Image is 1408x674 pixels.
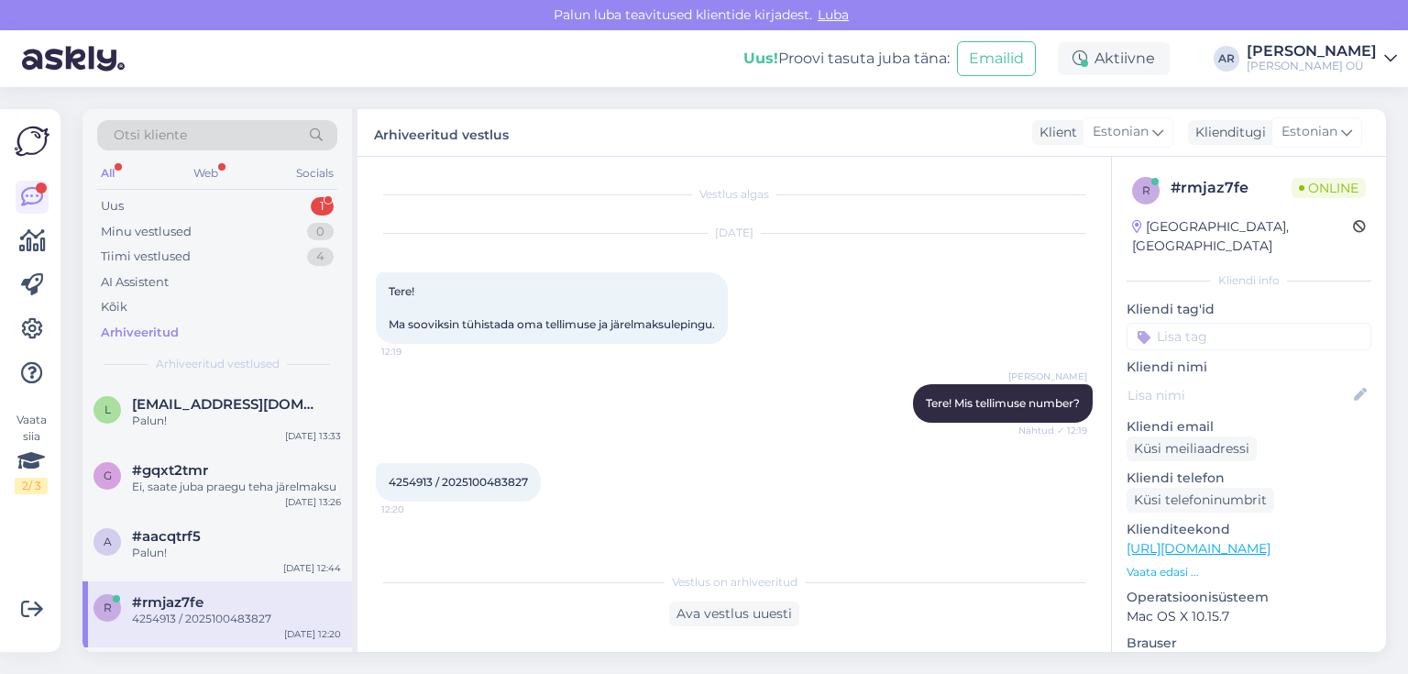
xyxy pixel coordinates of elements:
span: leolan200@gmail.com [132,396,323,413]
div: Web [190,161,222,185]
div: Klienditugi [1188,123,1266,142]
div: Minu vestlused [101,223,192,241]
div: [PERSON_NAME] [1247,44,1377,59]
div: AI Assistent [101,273,169,292]
span: Online [1292,178,1366,198]
div: Ei, saate juba praegu teha järelmaksu [132,479,341,495]
p: Brauser [1127,634,1371,653]
span: 4254913 / 2025100483827 [389,475,528,489]
div: Proovi tasuta juba täna: [743,48,950,70]
div: [GEOGRAPHIC_DATA], [GEOGRAPHIC_DATA] [1132,217,1353,256]
div: # rmjaz7fe [1171,177,1292,199]
div: [DATE] 12:44 [283,561,341,575]
span: Nähtud ✓ 12:19 [1018,424,1087,437]
div: Palun! [132,413,341,429]
b: Uus! [743,50,778,67]
div: Arhiveeritud [101,324,179,342]
div: [DATE] 12:20 [284,627,341,641]
div: [DATE] 13:26 [285,495,341,509]
img: Askly Logo [15,124,49,159]
div: Socials [292,161,337,185]
div: Palun! [132,545,341,561]
p: Klienditeekond [1127,520,1371,539]
span: r [1142,183,1150,197]
span: Estonian [1093,122,1149,142]
span: #gqxt2tmr [132,462,208,479]
a: [PERSON_NAME][PERSON_NAME] OÜ [1247,44,1397,73]
span: Vestlus on arhiveeritud [672,574,797,591]
span: #aacqtrf5 [132,528,201,545]
p: Vaata edasi ... [1127,564,1371,580]
div: Uus [101,197,124,215]
div: Ava vestlus uuesti [669,602,799,626]
button: Emailid [957,41,1036,76]
span: g [104,469,112,482]
span: a [104,535,112,548]
a: [URL][DOMAIN_NAME] [1127,540,1270,557]
div: Aktiivne [1058,42,1170,75]
div: 1 [311,197,334,215]
div: AR [1214,46,1239,72]
div: Küsi meiliaadressi [1127,436,1257,461]
span: Luba [812,6,854,23]
span: l [104,403,111,416]
div: All [97,161,118,185]
div: [DATE] [376,225,1093,241]
p: Kliendi email [1127,417,1371,436]
div: Tiimi vestlused [101,248,191,266]
span: 12:20 [381,503,450,516]
p: Kliendi nimi [1127,358,1371,377]
span: 12:19 [381,345,450,359]
div: Kliendi info [1127,272,1371,289]
p: Operatsioonisüsteem [1127,588,1371,607]
div: Vestlus algas [376,186,1093,203]
div: Klient [1032,123,1077,142]
div: [DATE] 13:33 [285,429,341,443]
span: #rmjaz7fe [132,594,203,611]
p: Mac OS X 10.15.7 [1127,607,1371,626]
input: Lisa tag [1127,323,1371,350]
span: [PERSON_NAME] [1008,370,1087,383]
span: Otsi kliente [114,126,187,145]
div: 2 / 3 [15,478,48,494]
p: Kliendi tag'id [1127,300,1371,319]
span: Tere! Mis tellimuse number? [926,396,1080,410]
div: 4 [307,248,334,266]
label: Arhiveeritud vestlus [374,120,509,145]
div: Vaata siia [15,412,48,494]
div: Kõik [101,298,127,316]
span: Tere! Ma sooviksin tühistada oma tellimuse ja järelmaksulepingu. [389,284,715,331]
span: Arhiveeritud vestlused [156,356,280,372]
div: 0 [307,223,334,241]
div: Küsi telefoninumbrit [1127,488,1274,513]
span: r [104,601,112,614]
p: Kliendi telefon [1127,469,1371,488]
div: 4254913 / 2025100483827 [132,611,341,627]
span: Estonian [1281,122,1337,142]
input: Lisa nimi [1127,385,1350,405]
div: [PERSON_NAME] OÜ [1247,59,1377,73]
